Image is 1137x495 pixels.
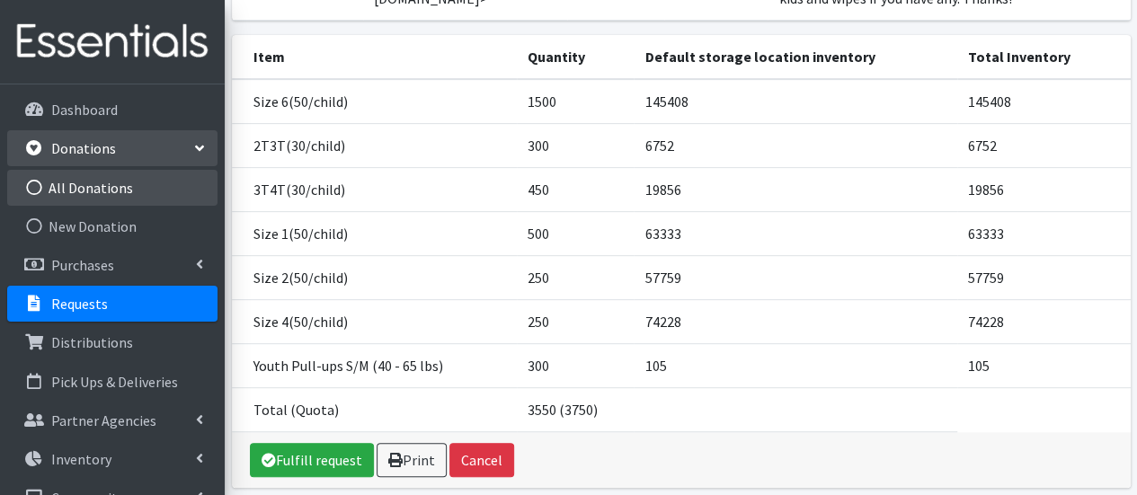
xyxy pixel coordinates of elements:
td: 57759 [957,255,1131,299]
td: Total (Quota) [232,387,517,431]
td: 250 [517,255,635,299]
td: Youth Pull-ups S/M (40 - 65 lbs) [232,343,517,387]
td: 57759 [634,255,956,299]
p: Partner Agencies [51,411,156,429]
td: 6752 [957,123,1131,167]
td: 1500 [517,79,635,124]
a: All Donations [7,170,218,206]
td: 19856 [634,167,956,211]
td: 63333 [634,211,956,255]
td: 450 [517,167,635,211]
a: Pick Ups & Deliveries [7,364,218,400]
a: Distributions [7,324,218,360]
td: 19856 [957,167,1131,211]
a: Donations [7,130,218,166]
th: Default storage location inventory [634,35,956,79]
td: 3T4T(30/child) [232,167,517,211]
td: Size 6(50/child) [232,79,517,124]
p: Purchases [51,256,114,274]
td: 250 [517,299,635,343]
p: Requests [51,295,108,313]
a: Fulfill request [250,443,374,477]
a: New Donation [7,208,218,244]
td: 74228 [634,299,956,343]
a: Partner Agencies [7,402,218,438]
td: 2T3T(30/child) [232,123,517,167]
p: Inventory [51,450,111,468]
td: 74228 [957,299,1131,343]
td: 500 [517,211,635,255]
a: Purchases [7,247,218,283]
p: Distributions [51,333,133,351]
td: 145408 [634,79,956,124]
img: HumanEssentials [7,12,218,72]
td: 300 [517,123,635,167]
td: Size 1(50/child) [232,211,517,255]
p: Donations [51,139,116,157]
td: 300 [517,343,635,387]
a: Dashboard [7,92,218,128]
th: Quantity [517,35,635,79]
td: 105 [957,343,1131,387]
td: 105 [634,343,956,387]
td: 6752 [634,123,956,167]
a: Inventory [7,441,218,477]
th: Total Inventory [957,35,1131,79]
a: Requests [7,286,218,322]
td: 63333 [957,211,1131,255]
th: Item [232,35,517,79]
td: 3550 (3750) [517,387,635,431]
td: Size 2(50/child) [232,255,517,299]
button: Cancel [449,443,514,477]
p: Dashboard [51,101,118,119]
p: Pick Ups & Deliveries [51,373,178,391]
td: 145408 [957,79,1131,124]
td: Size 4(50/child) [232,299,517,343]
a: Print [377,443,447,477]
